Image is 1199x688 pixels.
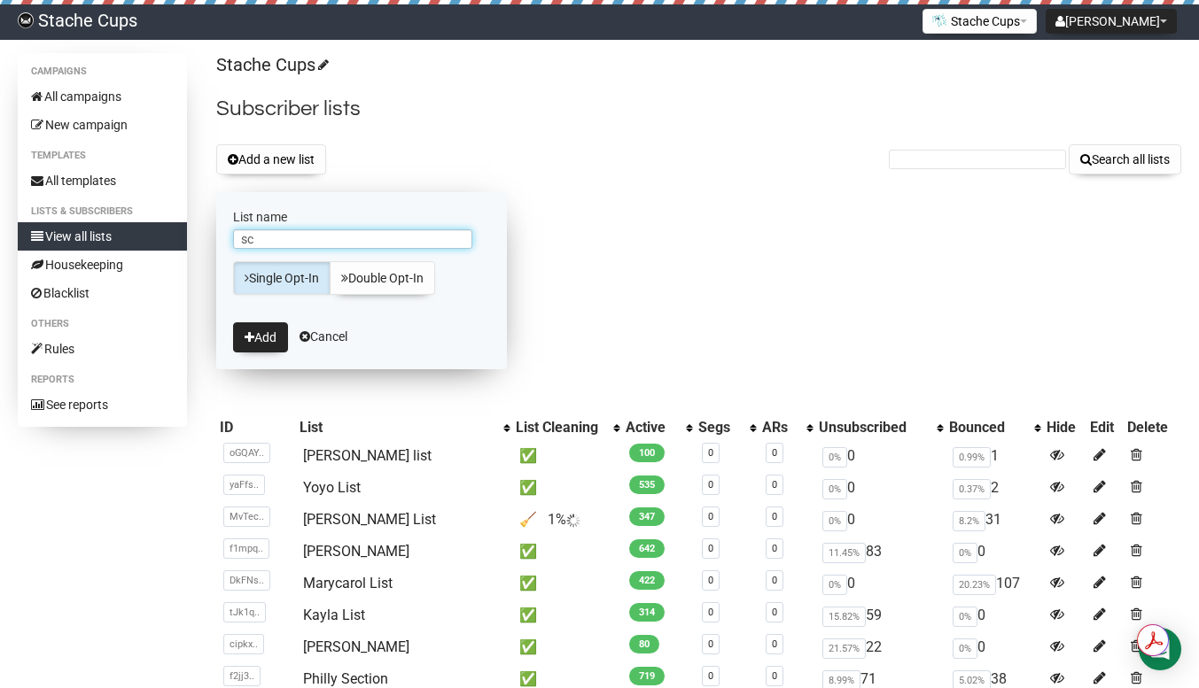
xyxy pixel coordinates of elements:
[759,415,815,440] th: ARs: No sort applied, activate to apply an ascending sort
[622,415,696,440] th: Active: No sort applied, activate to apply an ascending sort
[953,638,977,659] span: 0%
[516,419,604,437] div: List Cleaning
[815,536,946,568] td: 83
[629,571,665,590] span: 422
[1069,144,1181,174] button: Search all lists
[772,638,777,650] a: 0
[708,447,713,459] a: 0
[512,415,622,440] th: List Cleaning: No sort applied, activate to apply an ascending sort
[815,568,946,599] td: 0
[953,479,991,499] span: 0.37%
[629,444,665,462] span: 100
[233,209,490,225] label: List name
[330,261,435,295] a: Double Opt-In
[303,479,361,496] a: Yoyo List
[953,447,991,468] span: 0.99%
[223,506,270,527] span: MvTec..
[233,229,472,249] input: The name of your new list
[629,667,665,685] span: 719
[772,575,777,586] a: 0
[946,415,1043,440] th: Bounced: No sort applied, activate to apply an ascending sort
[953,607,977,627] span: 0%
[223,475,265,495] span: yaFfs..
[708,543,713,554] a: 0
[695,415,759,440] th: Segs: No sort applied, activate to apply an ascending sort
[223,634,264,654] span: cipkx..
[216,93,1181,125] h2: Subscriber lists
[18,369,187,390] li: Reports
[822,543,866,563] span: 11.45%
[512,631,622,663] td: ✅
[708,511,713,522] a: 0
[18,12,34,28] img: 8653db3730727d876aa9d6134506b5c0
[300,419,494,437] div: List
[815,415,946,440] th: Unsubscribed: No sort applied, activate to apply an ascending sort
[18,251,187,279] a: Housekeeping
[819,419,928,437] div: Unsubscribed
[1043,415,1086,440] th: Hide: No sort applied, sorting is disabled
[629,475,665,494] span: 535
[946,472,1043,504] td: 2
[772,479,777,491] a: 0
[223,570,270,591] span: DkFNs..
[512,568,622,599] td: ✅
[296,415,511,440] th: List: No sort applied, activate to apply an ascending sort
[512,536,622,568] td: ✅
[629,507,665,526] span: 347
[1124,415,1181,440] th: Delete: No sort applied, sorting is disabled
[822,607,866,627] span: 15.82%
[18,313,187,335] li: Others
[923,9,1037,34] button: Stache Cups
[932,13,946,27] img: 1.png
[762,419,798,437] div: ARs
[1090,419,1120,437] div: Edit
[566,514,580,528] img: loader.gif
[953,575,996,595] span: 20.23%
[708,575,713,586] a: 0
[698,419,741,437] div: Segs
[216,54,326,75] a: Stache Cups
[18,61,187,82] li: Campaigns
[18,166,187,195] a: All templates
[626,419,678,437] div: Active
[18,390,187,419] a: See reports
[216,415,296,440] th: ID: No sort applied, sorting is disabled
[946,568,1043,599] td: 107
[303,511,436,528] a: [PERSON_NAME] List
[18,222,187,251] a: View all lists
[512,599,622,631] td: ✅
[1046,9,1177,34] button: [PERSON_NAME]
[223,538,269,559] span: f1mpq..
[303,543,409,560] a: [PERSON_NAME]
[772,543,777,554] a: 0
[772,670,777,682] a: 0
[629,539,665,558] span: 642
[1086,415,1124,440] th: Edit: No sort applied, sorting is disabled
[629,603,665,622] span: 314
[946,536,1043,568] td: 0
[708,670,713,682] a: 0
[822,575,847,595] span: 0%
[512,440,622,472] td: ✅
[300,329,347,344] a: Cancel
[512,472,622,504] td: ✅
[708,479,713,491] a: 0
[1047,419,1083,437] div: Hide
[216,144,326,174] button: Add a new list
[953,543,977,563] span: 0%
[772,607,777,618] a: 0
[303,670,388,687] a: Philly Section
[303,607,365,623] a: Kayla List
[946,631,1043,663] td: 0
[953,511,985,531] span: 8.2%
[949,419,1025,437] div: Bounced
[822,479,847,499] span: 0%
[946,440,1043,472] td: 1
[18,111,187,139] a: New campaign
[708,607,713,618] a: 0
[822,511,847,531] span: 0%
[822,447,847,468] span: 0%
[18,201,187,222] li: Lists & subscribers
[815,504,946,536] td: 0
[303,638,409,655] a: [PERSON_NAME]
